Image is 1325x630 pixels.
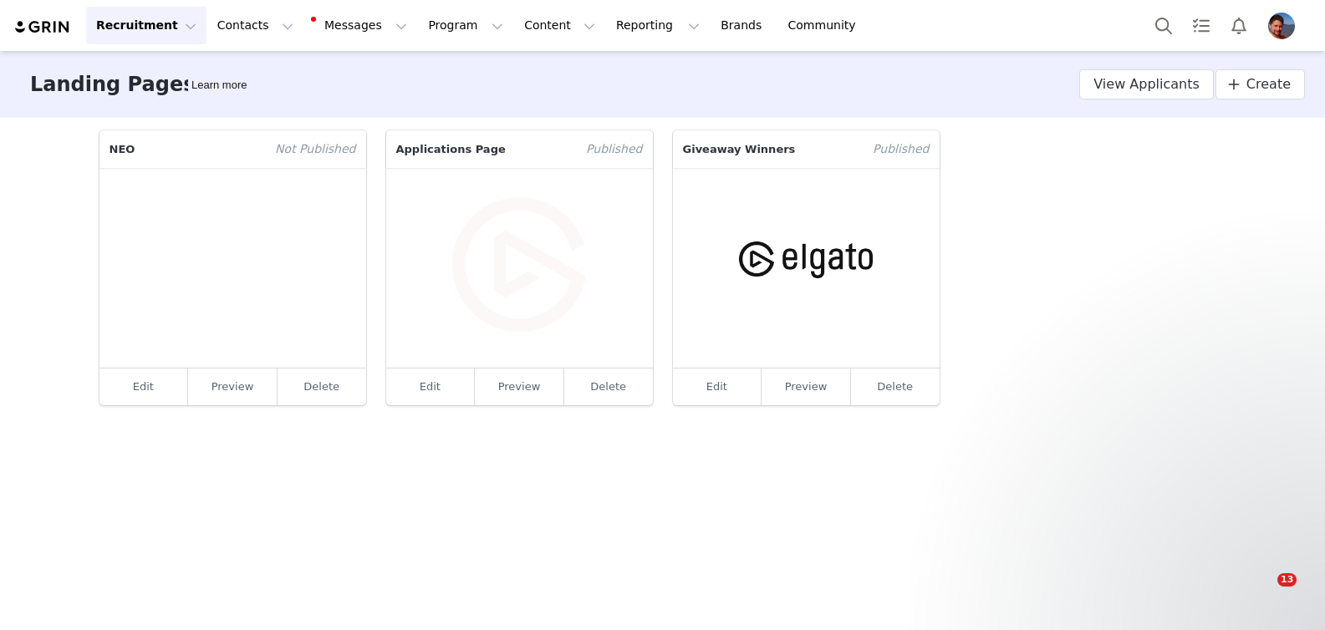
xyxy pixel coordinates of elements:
[386,368,476,405] a: Edit
[673,368,762,405] a: Edit
[188,77,250,94] div: Tooltip anchor
[86,7,206,44] button: Recruitment
[188,368,278,405] a: Preview
[1243,573,1283,613] iframe: Intercom live chat
[418,7,513,44] button: Program
[974,468,1308,585] iframe: Intercom notifications message
[1268,13,1295,39] img: 064b857f-e96b-4f4a-92ac-664df340e428.jpg
[863,130,939,168] span: Published
[1145,7,1182,44] button: Search
[99,368,189,405] a: Edit
[386,130,577,168] p: Applications Page
[1093,74,1200,94] span: View Applicants
[1277,573,1297,587] span: 13
[778,7,874,44] a: Community
[303,380,339,393] a: Delete
[30,69,195,99] h3: Landing Pages
[1079,69,1214,99] a: View Applicants
[1221,7,1257,44] button: Notifications
[590,380,626,393] a: Delete
[1258,13,1312,39] button: Profile
[207,7,303,44] button: Contacts
[711,7,777,44] a: Brands
[99,130,266,168] p: NEO
[762,368,851,405] a: Preview
[606,7,710,44] button: Reporting
[576,130,652,168] span: Published
[1246,74,1291,94] span: Create
[673,130,864,168] p: Giveaway Winners
[877,380,913,393] a: Delete
[514,7,605,44] button: Content
[1215,69,1305,99] a: Create
[13,19,72,35] img: grin logo
[304,7,417,44] button: Messages
[1183,7,1220,44] a: Tasks
[265,130,365,168] span: Not Published
[475,368,564,405] a: Preview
